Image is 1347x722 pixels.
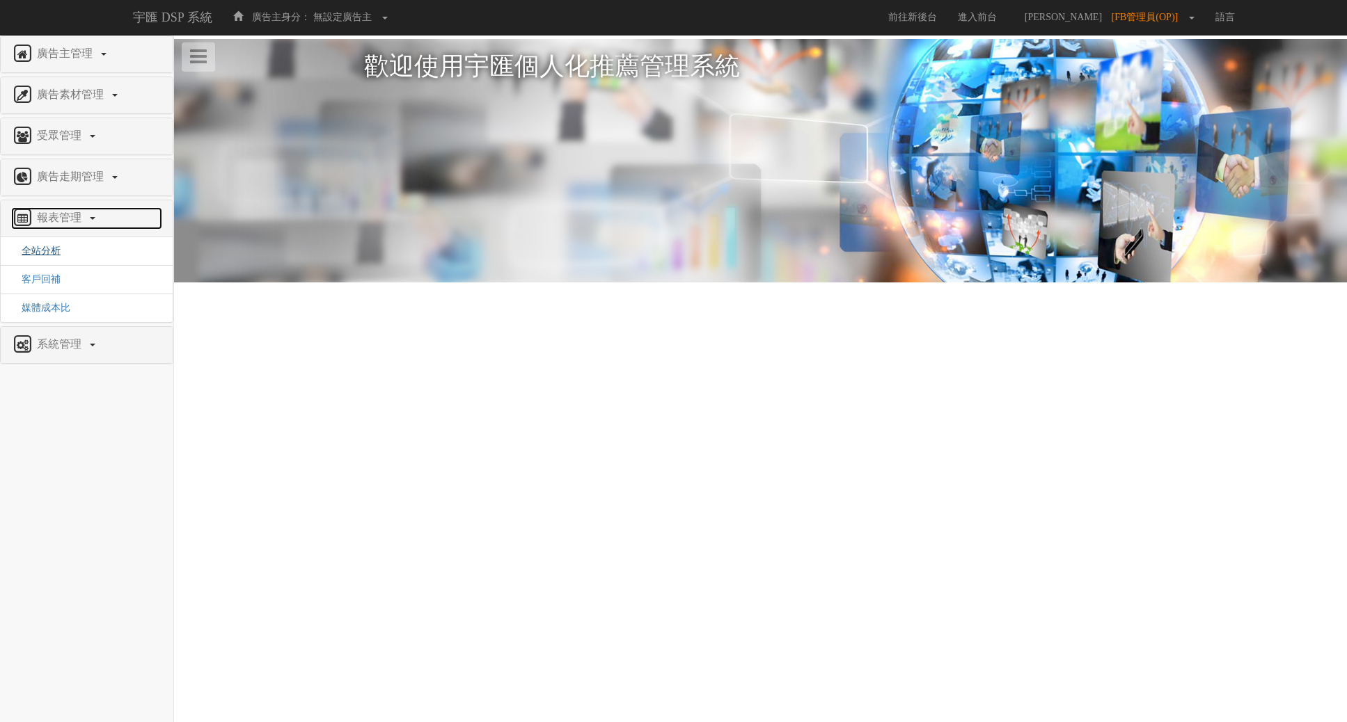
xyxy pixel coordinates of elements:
a: 廣告素材管理 [11,84,162,106]
span: 報表管理 [33,211,88,223]
a: 報表管理 [11,207,162,230]
span: 廣告主身分： [252,12,310,22]
span: [FB管理員(OP)] [1112,12,1185,22]
a: 受眾管理 [11,125,162,147]
span: 廣告素材管理 [33,88,111,100]
a: 系統管理 [11,334,162,356]
a: 全站分析 [11,246,61,256]
a: 媒體成本比 [11,303,70,313]
span: 受眾管理 [33,129,88,141]
span: [PERSON_NAME] [1018,12,1109,22]
span: 廣告主管理 [33,47,100,59]
a: 廣告主管理 [11,43,162,65]
h1: 歡迎使用宇匯個人化推薦管理系統 [364,53,1158,81]
span: 系統管理 [33,338,88,350]
span: 廣告走期管理 [33,170,111,182]
a: 廣告走期管理 [11,166,162,188]
a: 客戶回補 [11,274,61,284]
span: 無設定廣告主 [313,12,372,22]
